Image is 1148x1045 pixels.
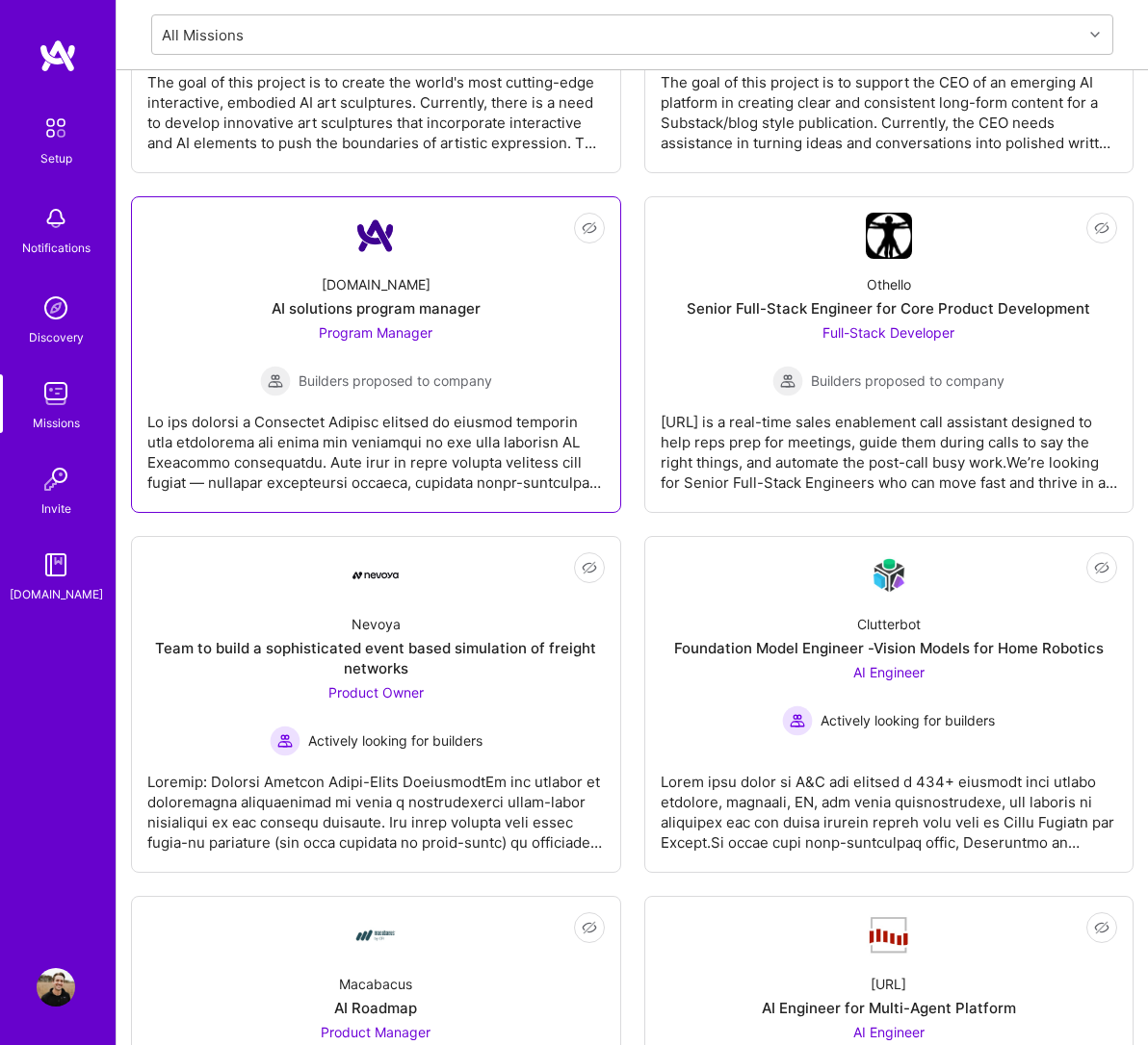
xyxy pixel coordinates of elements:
[772,366,803,396] img: Builders proposed to company
[687,298,1090,319] div: Senior Full-Stack Engineer for Core Product Development
[308,730,483,751] span: Actively looking for builders
[582,220,597,236] i: icon EyeClosed
[853,664,925,680] span: AI Engineer
[22,238,91,258] div: Notifications
[853,1024,925,1040] span: AI Engineer
[811,370,1004,391] span: Builders proposed to company
[319,324,432,341] span: Program Manager
[762,998,1016,1018] div: AI Engineer for Multi-Agent Platform
[661,57,1118,153] div: The goal of this project is to support the CEO of an emerging AI platform in creating clear and c...
[661,213,1118,497] a: Company LogoOthelloSenior Full-Stack Engineer for Core Product DevelopmentFull-Stack Developer Bu...
[33,413,80,433] div: Missions
[147,638,605,678] div: Team to build a sophisticated event based simulation of freight networks
[871,974,906,994] div: [URL]
[37,374,75,413] img: teamwork
[260,366,291,396] img: Builders proposed to company
[339,974,412,994] div: Macabacus
[352,213,399,259] img: Company Logo
[822,324,954,341] span: Full-Stack Developer
[147,213,605,497] a: Company Logo[DOMAIN_NAME]AI solutions program managerProgram Manager Builders proposed to company...
[37,289,75,327] img: discovery
[37,460,75,498] img: Invite
[147,552,605,856] a: Company LogoNevoyaTeam to build a sophisticated event based simulation of freight networksProduct...
[674,638,1104,658] div: Foundation Model Engineer -Vision Models for Home Robotics
[328,684,424,701] span: Product Owner
[352,614,401,634] div: Nevoya
[37,546,75,584] img: guide book
[857,614,921,634] div: Clutterbot
[661,756,1118,853] div: Lorem ipsu dolor si A&C adi elitsed d 434+ eiusmodt inci utlabo etdolore, magnaali, EN, adm venia...
[582,920,597,935] i: icon EyeClosed
[147,396,605,493] div: Lo ips dolorsi a Consectet Adipisc elitsed do eiusmod temporin utla etdolorema ali enima min veni...
[270,726,300,756] img: Actively looking for builders
[37,968,75,1007] img: User Avatar
[821,710,995,730] span: Actively looking for builders
[782,705,813,736] img: Actively looking for builders
[162,25,244,45] div: All Missions
[866,552,912,598] img: Company Logo
[40,148,72,168] div: Setup
[39,38,77,73] img: logo
[1094,560,1109,575] i: icon EyeClosed
[36,108,76,148] img: setup
[661,552,1118,856] a: Company LogoClutterbotFoundation Model Engineer -Vision Models for Home RoboticsAI Engineer Activ...
[299,370,492,391] span: Builders proposed to company
[1090,30,1100,39] i: icon Chevron
[41,498,71,519] div: Invite
[866,915,912,956] img: Company Logo
[10,584,103,604] div: [DOMAIN_NAME]
[272,298,481,319] div: AI solutions program manager
[866,213,912,259] img: Company Logo
[321,1024,430,1040] span: Product Manager
[147,756,605,853] div: Loremip: Dolorsi Ametcon Adipi-Elits DoeiusmodtEm inc utlabor et doloremagna aliquaenimad mi veni...
[1094,920,1109,935] i: icon EyeClosed
[322,274,430,294] div: [DOMAIN_NAME]
[661,396,1118,493] div: [URL] is a real-time sales enablement call assistant designed to help reps prep for meetings, gui...
[352,572,399,579] img: Company Logo
[582,560,597,575] i: icon EyeClosed
[334,998,417,1018] div: AI Roadmap
[867,274,911,294] div: Othello
[29,327,84,347] div: Discovery
[352,912,399,958] img: Company Logo
[32,968,80,1007] a: User Avatar
[1094,220,1109,236] i: icon EyeClosed
[147,57,605,153] div: The goal of this project is to create the world's most cutting-edge interactive, embodied AI art ...
[37,199,75,238] img: bell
